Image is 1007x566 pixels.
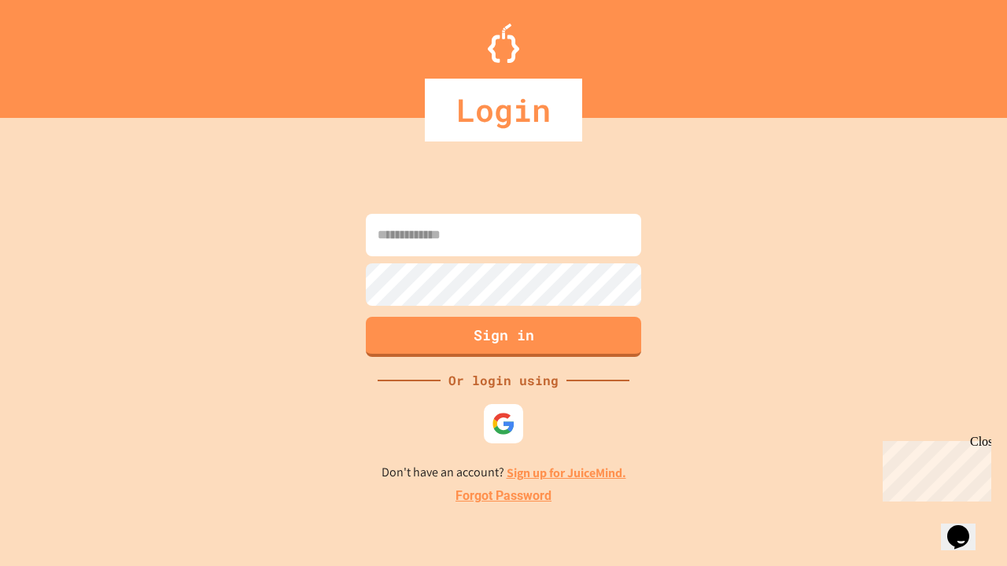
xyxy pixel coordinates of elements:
button: Sign in [366,317,641,357]
a: Forgot Password [456,487,551,505]
iframe: chat widget [941,503,991,550]
iframe: chat widget [876,435,991,502]
div: Or login using [441,371,566,390]
img: google-icon.svg [492,412,515,436]
div: Login [425,79,582,141]
div: Chat with us now!Close [6,6,109,100]
a: Sign up for JuiceMind. [507,465,626,481]
p: Don't have an account? [382,463,626,483]
img: Logo.svg [488,24,519,63]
